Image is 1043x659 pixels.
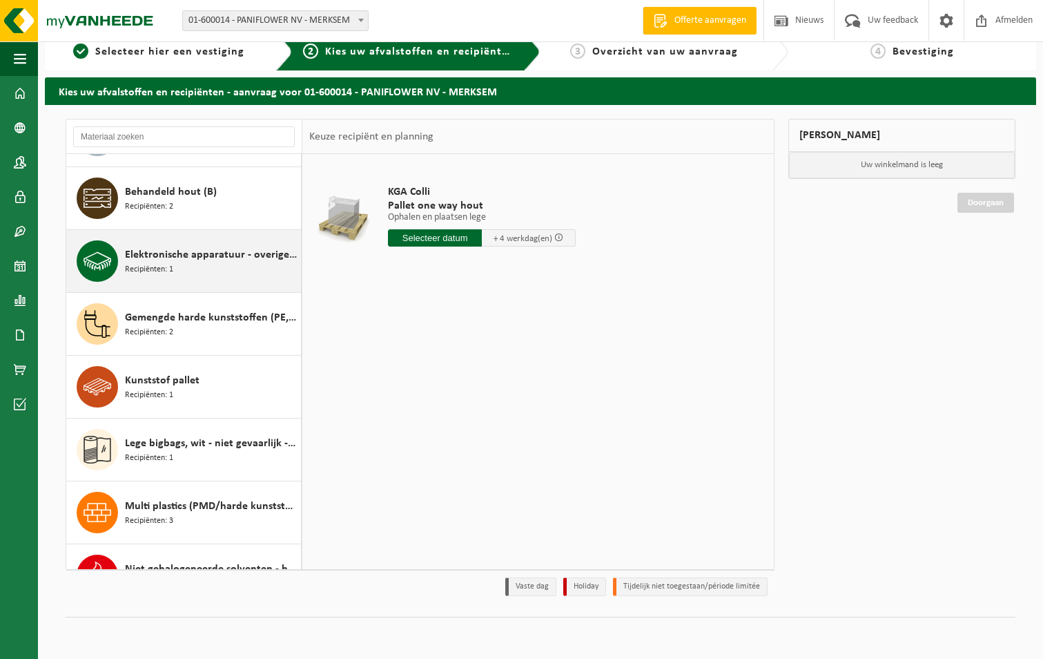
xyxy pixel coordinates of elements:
[388,185,576,199] span: KGA Colli
[125,200,173,213] span: Recipiënten: 2
[893,46,954,57] span: Bevestiging
[125,452,173,465] span: Recipiënten: 1
[125,372,199,389] span: Kunststof pallet
[789,152,1015,178] p: Uw winkelmand is leeg
[494,234,552,243] span: + 4 werkdag(en)
[125,309,298,326] span: Gemengde harde kunststoffen (PE, PP en PVC), recycleerbaar (industrieel)
[182,10,369,31] span: 01-600014 - PANIFLOWER NV - MERKSEM
[388,229,482,247] input: Selecteer datum
[388,213,576,222] p: Ophalen en plaatsen lege
[66,419,302,481] button: Lege bigbags, wit - niet gevaarlijk - los Recipiënten: 1
[45,77,1036,104] h2: Kies uw afvalstoffen en recipiënten - aanvraag voor 01-600014 - PANIFLOWER NV - MERKSEM
[125,498,298,515] span: Multi plastics (PMD/harde kunststoffen/spanbanden/EPS/folie naturel/folie gemengd)
[563,577,606,596] li: Holiday
[505,577,556,596] li: Vaste dag
[125,515,173,528] span: Recipiënten: 3
[73,126,295,147] input: Materiaal zoeken
[125,389,173,402] span: Recipiënten: 1
[303,44,318,59] span: 2
[125,435,298,452] span: Lege bigbags, wit - niet gevaarlijk - los
[52,44,265,60] a: 1Selecteer hier een vestiging
[66,293,302,356] button: Gemengde harde kunststoffen (PE, PP en PVC), recycleerbaar (industrieel) Recipiënten: 2
[570,44,585,59] span: 3
[66,356,302,419] button: Kunststof pallet Recipiënten: 1
[66,544,302,607] button: Niet gehalogeneerde solventen - hoogcalorisch in kleinverpakking
[302,120,440,154] div: Keuze recipiënt en planning
[592,46,738,57] span: Overzicht van uw aanvraag
[643,7,757,35] a: Offerte aanvragen
[870,44,886,59] span: 4
[125,184,217,200] span: Behandeld hout (B)
[183,11,368,30] span: 01-600014 - PANIFLOWER NV - MERKSEM
[788,119,1015,152] div: [PERSON_NAME]
[325,46,515,57] span: Kies uw afvalstoffen en recipiënten
[73,44,88,59] span: 1
[613,577,768,596] li: Tijdelijk niet toegestaan/période limitée
[125,561,298,577] span: Niet gehalogeneerde solventen - hoogcalorisch in kleinverpakking
[388,199,576,213] span: Pallet one way hout
[957,193,1014,213] a: Doorgaan
[66,167,302,230] button: Behandeld hout (B) Recipiënten: 2
[125,326,173,339] span: Recipiënten: 2
[66,230,302,293] button: Elektronische apparatuur - overige (OVE) Recipiënten: 1
[125,263,173,276] span: Recipiënten: 1
[125,247,298,263] span: Elektronische apparatuur - overige (OVE)
[95,46,244,57] span: Selecteer hier een vestiging
[671,14,750,28] span: Offerte aanvragen
[66,481,302,544] button: Multi plastics (PMD/harde kunststoffen/spanbanden/EPS/folie naturel/folie gemengd) Recipiënten: 3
